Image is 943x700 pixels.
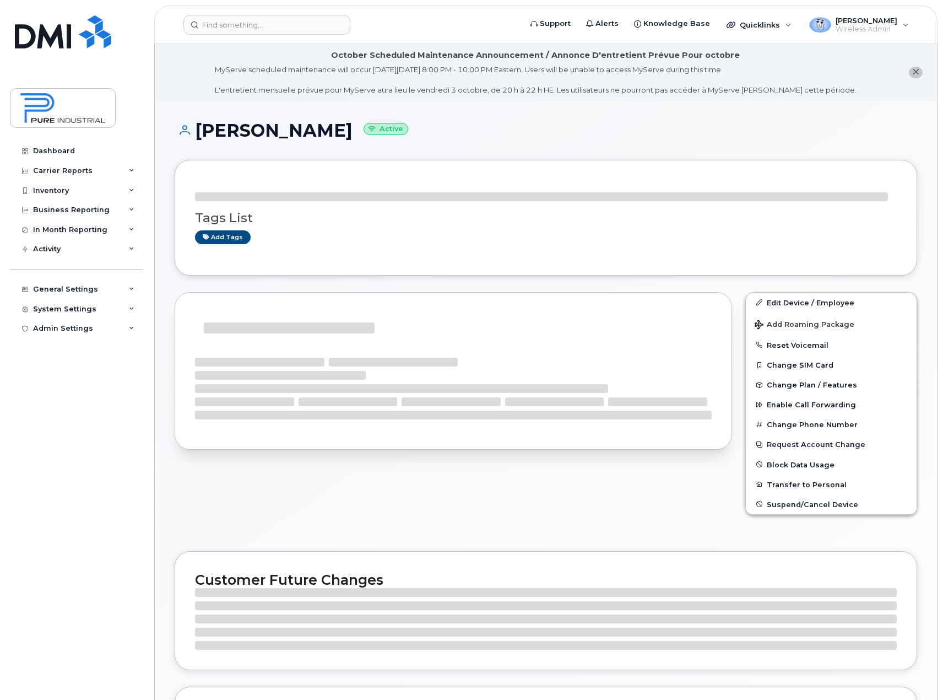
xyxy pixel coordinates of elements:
button: Add Roaming Package [746,313,917,335]
button: Change Plan / Features [746,375,917,395]
button: Request Account Change [746,434,917,454]
div: October Scheduled Maintenance Announcement / Annonce D'entretient Prévue Pour octobre [331,50,740,61]
span: Enable Call Forwarding [767,401,856,409]
span: Add Roaming Package [755,320,854,331]
button: Change SIM Card [746,355,917,375]
a: Add tags [195,230,251,244]
span: Suspend/Cancel Device [767,500,858,508]
button: close notification [909,67,923,78]
div: MyServe scheduled maintenance will occur [DATE][DATE] 8:00 PM - 10:00 PM Eastern. Users will be u... [215,64,857,95]
button: Transfer to Personal [746,475,917,494]
button: Change Phone Number [746,414,917,434]
h2: Customer Future Changes [195,572,897,588]
small: Active [364,123,408,136]
button: Enable Call Forwarding [746,395,917,414]
button: Block Data Usage [746,455,917,475]
button: Reset Voicemail [746,335,917,355]
button: Suspend/Cancel Device [746,494,917,514]
span: Change Plan / Features [767,381,857,389]
h3: Tags List [195,211,897,225]
a: Edit Device / Employee [746,293,917,313]
h1: [PERSON_NAME] [175,121,917,140]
